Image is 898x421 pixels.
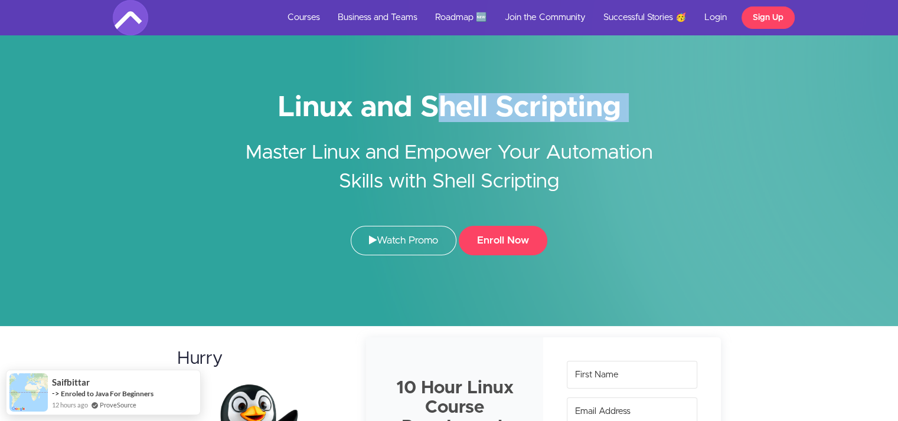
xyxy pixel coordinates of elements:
input: First Name [567,361,697,389]
span: -> [52,389,60,398]
h2: Hurry [177,349,344,369]
span: saifbittar [52,377,90,387]
button: Enroll Now [459,226,547,255]
a: Sign Up [742,6,795,29]
h1: Linux and Shell Scripting [113,94,786,121]
span: 12 hours ago [52,400,88,410]
a: ProveSource [100,401,136,409]
h2: Master Linux and Empower Your Automation Skills with Shell Scripting [228,121,671,196]
img: provesource social proof notification image [9,373,48,412]
a: Watch Promo [351,226,456,255]
a: Enroled to Java For Beginners [61,389,154,398]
